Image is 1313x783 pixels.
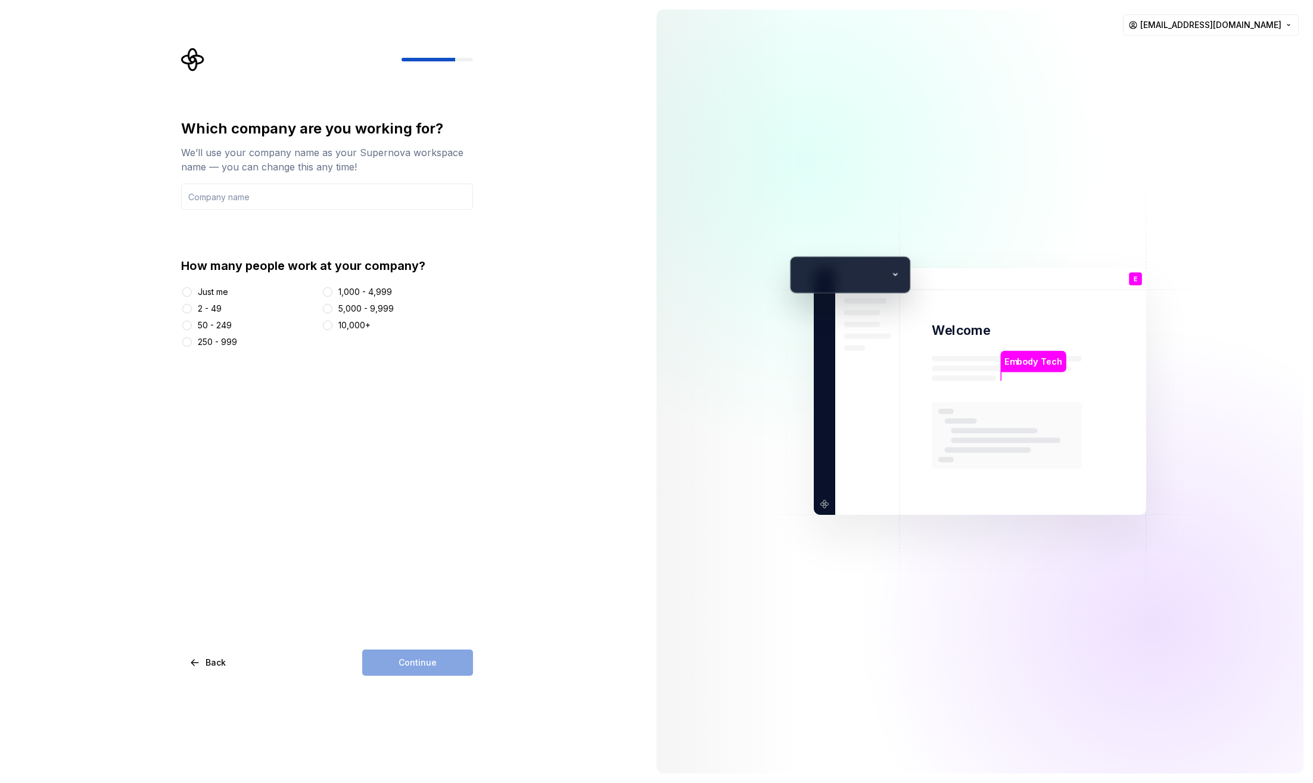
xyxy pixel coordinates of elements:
svg: Supernova Logo [181,48,205,72]
p: E [1134,276,1137,282]
div: 1,000 - 4,999 [338,286,392,298]
p: Embody Tech [1004,355,1062,368]
span: Back [206,657,226,669]
div: 250 - 999 [198,336,237,348]
div: We’ll use your company name as your Supernova workspace name — you can change this any time! [181,145,473,174]
span: [EMAIL_ADDRESS][DOMAIN_NAME] [1140,19,1281,31]
div: 50 - 249 [198,319,232,331]
input: Company name [181,184,473,210]
div: Which company are you working for? [181,119,473,138]
div: Just me [198,286,228,298]
div: 2 - 49 [198,303,222,315]
p: Welcome [932,322,990,339]
div: 5,000 - 9,999 [338,303,394,315]
div: How many people work at your company? [181,257,473,274]
button: Back [181,650,236,676]
button: [EMAIL_ADDRESS][DOMAIN_NAME] [1123,14,1299,36]
div: 10,000+ [338,319,371,331]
